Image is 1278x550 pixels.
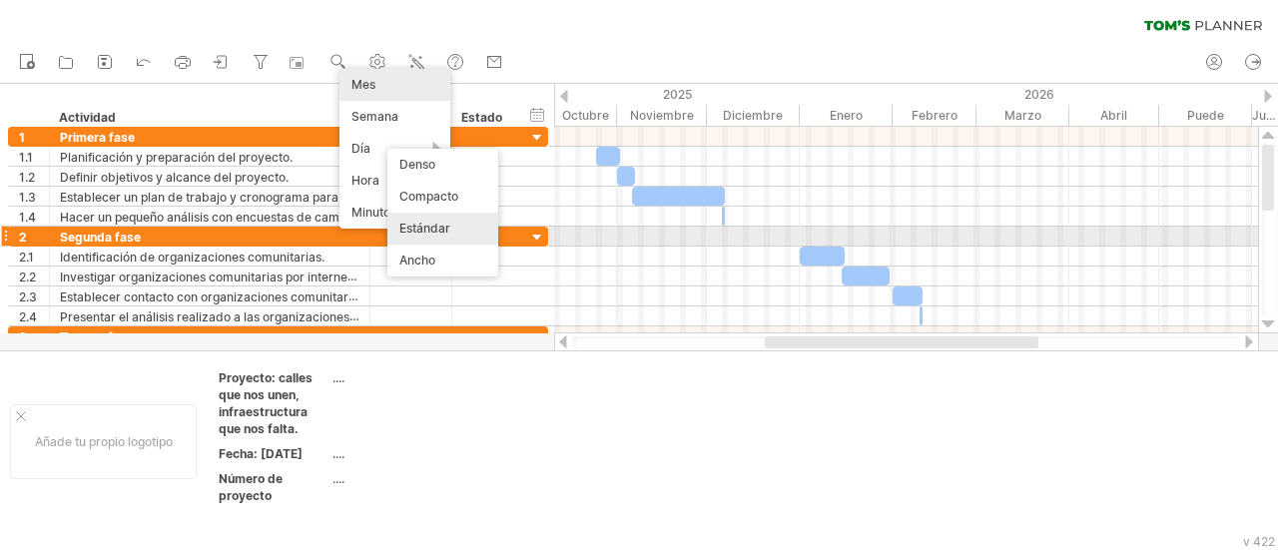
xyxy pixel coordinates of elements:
[19,130,25,145] font: 1
[60,189,408,205] font: Establecer un plan de trabajo y cronograma para el proyecto.
[976,105,1069,126] div: Marzo de 2026
[562,108,609,123] font: Octubre
[60,329,134,344] font: Tercera fase
[19,289,37,304] font: 2.3
[524,105,617,126] div: Octubre de 2025
[351,77,375,92] font: Mes
[1069,105,1159,126] div: Abril de 2026
[399,157,435,172] font: Denso
[830,108,863,123] font: Enero
[399,189,458,204] font: Compacto
[630,108,694,123] font: Noviembre
[332,446,344,461] font: ....
[59,110,116,125] font: Actividad
[332,370,344,385] font: ....
[219,370,313,436] font: Proyecto: calles que nos unen, infraestructura que nos falta.
[60,288,615,304] font: Establecer contacto con organizaciones comunitarias que sus objetivos se asimilen a mi proyecto.
[1100,108,1127,123] font: Abril
[723,108,783,123] font: Diciembre
[912,108,958,123] font: Febrero
[19,170,35,185] font: 1.2
[60,269,490,284] font: Investigar organizaciones comunitarias por internet, (Facebook, Instagram).
[351,109,398,124] font: Semana
[60,308,750,324] font: Presentar el análisis realizado a las organizaciones para exponer el alcance del proyecto y la co...
[399,253,435,268] font: Ancho
[351,173,379,188] font: Hora
[19,329,27,344] font: 3
[60,170,289,185] font: Definir objetivos y alcance del proyecto.
[332,471,344,486] font: ....
[19,309,37,324] font: 2.4
[1024,87,1054,102] font: 2026
[617,105,707,126] div: Noviembre de 2025
[60,250,324,265] font: Identificación de organizaciones comunitarias.
[461,110,502,125] font: Estado
[60,130,135,145] font: Primera fase
[219,471,283,503] font: Número de proyecto
[1004,108,1041,123] font: Marzo
[19,190,36,205] font: 1.3
[19,210,36,225] font: 1.4
[351,205,396,220] font: Minutos
[893,105,976,126] div: Febrero de 2026
[19,250,34,265] font: 2.1
[35,434,173,449] font: Añade tu propio logotipo
[219,446,303,461] font: Fecha: [DATE]
[19,270,36,284] font: 2.2
[1187,108,1224,123] font: Puede
[19,230,27,245] font: 2
[707,105,800,126] div: Diciembre de 2025
[663,87,692,102] font: 2025
[60,230,141,245] font: Segunda fase
[800,105,893,126] div: Enero de 2026
[1243,534,1275,549] font: v 422
[351,141,370,156] font: Día
[1159,105,1252,126] div: Mayo de 2026
[399,221,450,236] font: Estándar
[60,209,543,225] font: Hacer un pequeño análisis con encuestas de campo para presentar a organizaciones.
[60,150,293,165] font: Planificación y preparación del proyecto.
[19,150,33,165] font: 1.1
